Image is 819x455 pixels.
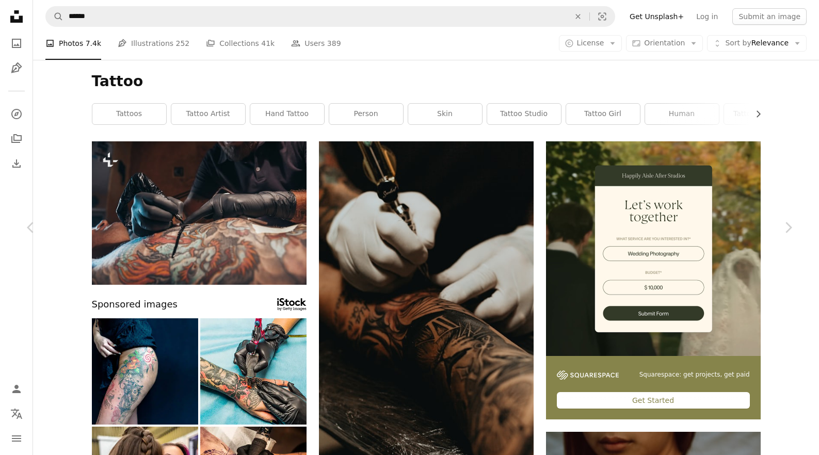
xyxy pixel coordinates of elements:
span: Sort by [725,39,751,47]
a: person [329,104,403,124]
a: Explore [6,104,27,124]
button: Language [6,403,27,424]
a: tattoo machine [724,104,798,124]
span: 41k [261,38,275,49]
img: Tattoo artist hands wearing black protective gloves and holding a machine while creating a pictur... [92,141,307,285]
button: Search Unsplash [46,7,63,26]
a: tattoo studio [487,104,561,124]
a: person doing tattoo [319,297,534,306]
a: skin [408,104,482,124]
button: scroll list to the right [749,104,761,124]
a: Next [757,178,819,277]
a: Get Unsplash+ [623,8,690,25]
a: hand tattoo [250,104,324,124]
a: Illustrations 252 [118,27,189,60]
button: Menu [6,428,27,449]
a: Log in [690,8,724,25]
span: Relevance [725,38,789,48]
img: file-1747939393036-2c53a76c450aimage [546,141,761,356]
div: Get Started [557,392,750,409]
button: Clear [567,7,589,26]
a: Illustrations [6,58,27,78]
form: Find visuals sitewide [45,6,615,27]
span: Orientation [644,39,685,47]
span: Squarespace: get projects, get paid [639,370,750,379]
img: file-1747939142011-51e5cc87e3c9 [557,370,619,380]
img: Vibrant tattoo art displayed on the thigh against a dark background [92,318,198,425]
a: Squarespace: get projects, get paidGet Started [546,141,761,419]
span: 389 [327,38,341,49]
button: Orientation [626,35,703,52]
a: Collections [6,128,27,149]
a: Collections 41k [206,27,275,60]
a: Download History [6,153,27,174]
a: Users 389 [291,27,341,60]
img: Tattooist demonstrate the process tattoo on hand [200,318,307,425]
a: human [645,104,719,124]
button: Sort byRelevance [707,35,807,52]
a: tattoo artist [171,104,245,124]
a: tattoos [92,104,166,124]
a: Tattoo artist hands wearing black protective gloves and holding a machine while creating a pictur... [92,208,307,217]
button: License [559,35,622,52]
span: Sponsored images [92,297,178,312]
span: License [577,39,604,47]
span: 252 [176,38,190,49]
button: Submit an image [732,8,807,25]
h1: Tattoo [92,72,761,91]
a: Log in / Sign up [6,379,27,399]
a: tattoo girl [566,104,640,124]
a: Photos [6,33,27,54]
button: Visual search [590,7,615,26]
